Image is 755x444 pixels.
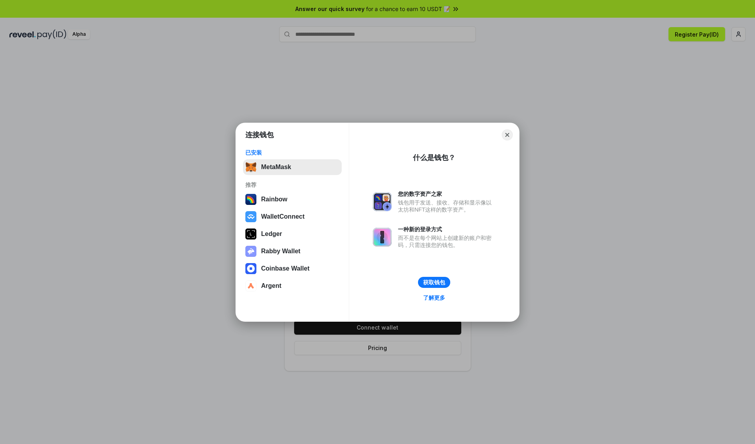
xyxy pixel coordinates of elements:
[245,130,274,140] h1: 连接钱包
[398,199,495,213] div: 钱包用于发送、接收、存储和显示像以太坊和NFT这样的数字资产。
[243,243,342,259] button: Rabby Wallet
[245,149,339,156] div: 已安装
[243,261,342,276] button: Coinbase Wallet
[261,213,305,220] div: WalletConnect
[418,277,450,288] button: 获取钱包
[243,226,342,242] button: Ledger
[243,159,342,175] button: MetaMask
[245,194,256,205] img: svg+xml,%3Csvg%20width%3D%22120%22%20height%3D%22120%22%20viewBox%3D%220%200%20120%20120%22%20fil...
[373,228,392,247] img: svg+xml,%3Csvg%20xmlns%3D%22http%3A%2F%2Fwww.w3.org%2F2000%2Fsvg%22%20fill%3D%22none%22%20viewBox...
[245,246,256,257] img: svg+xml,%3Csvg%20xmlns%3D%22http%3A%2F%2Fwww.w3.org%2F2000%2Fsvg%22%20fill%3D%22none%22%20viewBox...
[502,129,513,140] button: Close
[245,280,256,291] img: svg+xml,%3Csvg%20width%3D%2228%22%20height%3D%2228%22%20viewBox%3D%220%200%2028%2028%22%20fill%3D...
[243,192,342,207] button: Rainbow
[245,228,256,240] img: svg+xml,%3Csvg%20xmlns%3D%22http%3A%2F%2Fwww.w3.org%2F2000%2Fsvg%22%20width%3D%2228%22%20height%3...
[261,164,291,171] div: MetaMask
[261,265,309,272] div: Coinbase Wallet
[243,278,342,294] button: Argent
[245,211,256,222] img: svg+xml,%3Csvg%20width%3D%2228%22%20height%3D%2228%22%20viewBox%3D%220%200%2028%2028%22%20fill%3D...
[413,153,455,162] div: 什么是钱包？
[243,209,342,225] button: WalletConnect
[398,190,495,197] div: 您的数字资产之家
[418,293,450,303] a: 了解更多
[261,282,282,289] div: Argent
[245,263,256,274] img: svg+xml,%3Csvg%20width%3D%2228%22%20height%3D%2228%22%20viewBox%3D%220%200%2028%2028%22%20fill%3D...
[373,192,392,211] img: svg+xml,%3Csvg%20xmlns%3D%22http%3A%2F%2Fwww.w3.org%2F2000%2Fsvg%22%20fill%3D%22none%22%20viewBox...
[423,279,445,286] div: 获取钱包
[423,294,445,301] div: 了解更多
[261,248,300,255] div: Rabby Wallet
[398,226,495,233] div: 一种新的登录方式
[398,234,495,249] div: 而不是在每个网站上创建新的账户和密码，只需连接您的钱包。
[245,162,256,173] img: svg+xml,%3Csvg%20fill%3D%22none%22%20height%3D%2233%22%20viewBox%3D%220%200%2035%2033%22%20width%...
[261,230,282,238] div: Ledger
[261,196,287,203] div: Rainbow
[245,181,339,188] div: 推荐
